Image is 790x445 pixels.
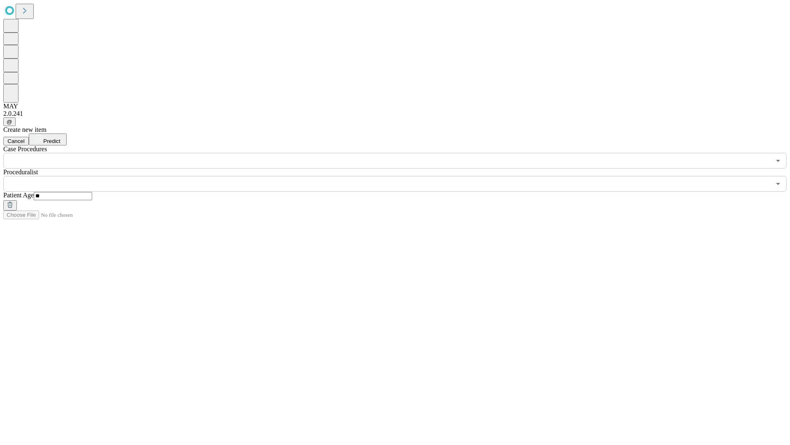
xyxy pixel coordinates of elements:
span: Predict [43,138,60,144]
button: @ [3,117,16,126]
span: @ [7,119,12,125]
span: Patient Age [3,192,34,199]
button: Open [772,178,784,190]
button: Cancel [3,137,29,145]
span: Scheduled Procedure [3,145,47,152]
div: MAY [3,103,787,110]
span: Cancel [7,138,25,144]
div: 2.0.241 [3,110,787,117]
span: Create new item [3,126,46,133]
button: Open [772,155,784,166]
span: Proceduralist [3,169,38,176]
button: Predict [29,133,67,145]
